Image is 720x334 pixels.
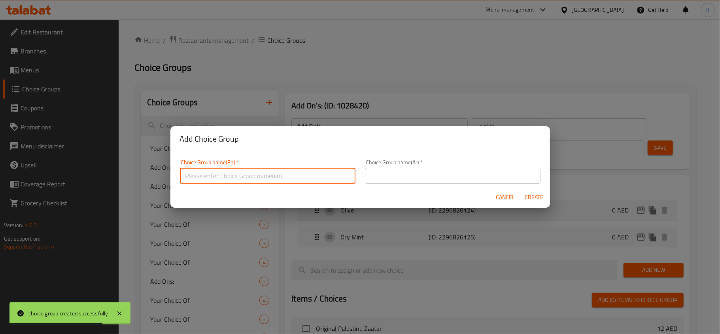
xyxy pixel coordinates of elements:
h2: Add Choice Group [180,133,540,145]
button: Cancel [493,190,518,205]
input: Please enter Choice Group name(ar) [365,168,540,184]
input: Please enter Choice Group name(en) [180,168,355,184]
span: Create [525,192,544,202]
div: choice group created successfully [28,309,108,318]
span: Cancel [496,192,515,202]
button: Create [522,190,547,205]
